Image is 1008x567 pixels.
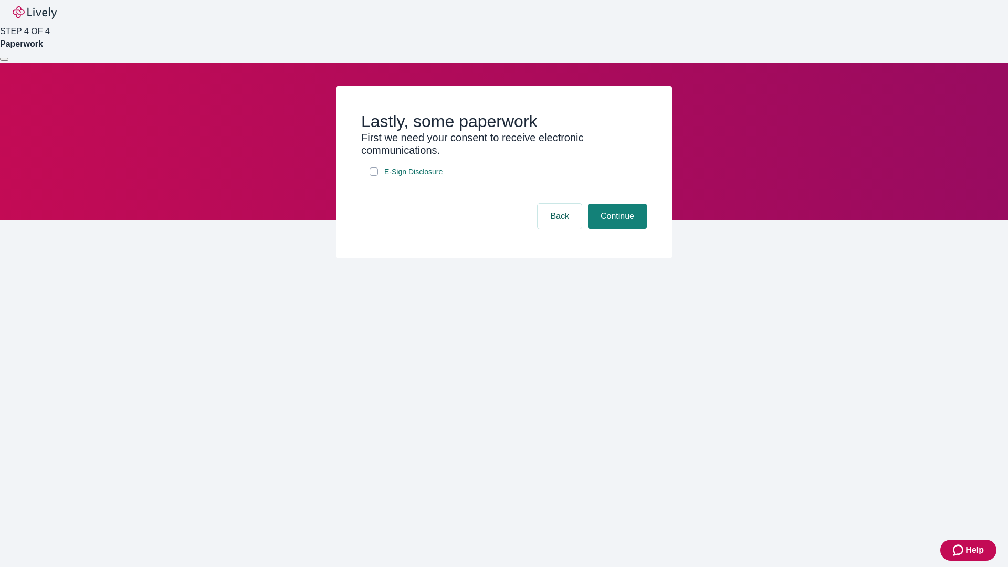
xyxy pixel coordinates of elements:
a: e-sign disclosure document [382,165,445,178]
h3: First we need your consent to receive electronic communications. [361,131,647,156]
h2: Lastly, some paperwork [361,111,647,131]
span: Help [965,544,984,556]
button: Zendesk support iconHelp [940,540,996,561]
button: Back [538,204,582,229]
button: Continue [588,204,647,229]
svg: Zendesk support icon [953,544,965,556]
span: E-Sign Disclosure [384,166,443,177]
img: Lively [13,6,57,19]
